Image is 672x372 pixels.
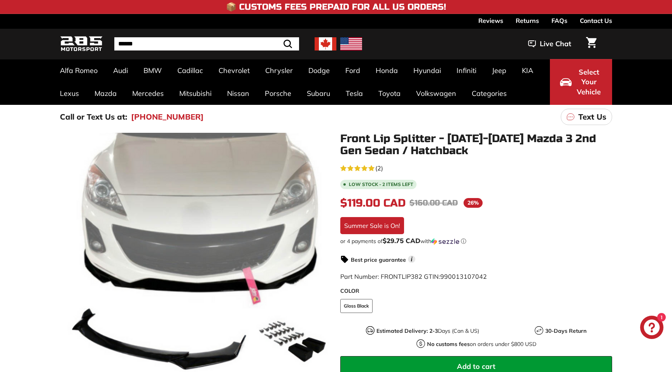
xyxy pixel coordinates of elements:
span: i [408,256,415,263]
p: Text Us [578,111,606,123]
span: Select Your Vehicle [576,67,602,97]
label: COLOR [340,287,612,295]
a: Jeep [484,59,514,82]
p: Days (Can & US) [376,327,479,335]
span: $29.75 CAD [383,236,420,245]
span: 26% [464,198,483,208]
div: or 4 payments of with [340,237,612,245]
a: Mercedes [124,82,171,105]
strong: Estimated Delivery: 2-3 [376,327,438,334]
inbox-online-store-chat: Shopify online store chat [638,316,666,341]
div: Summer Sale is On! [340,217,404,234]
a: Nissan [219,82,257,105]
a: Reviews [478,14,503,27]
span: Low stock - 2 items left [349,182,413,187]
strong: 30-Days Return [545,327,586,334]
a: Audi [105,59,136,82]
a: Chrysler [257,59,301,82]
span: Part Number: FRONTLIP382 GTIN: [340,273,487,280]
button: Live Chat [518,34,581,54]
span: (2) [375,163,383,173]
div: or 4 payments of$29.75 CADwithSezzle Click to learn more about Sezzle [340,237,612,245]
a: Honda [368,59,406,82]
a: Volkswagen [408,82,464,105]
h4: 📦 Customs Fees Prepaid for All US Orders! [226,2,446,12]
a: Contact Us [580,14,612,27]
img: Logo_285_Motorsport_areodynamics_components [60,35,103,53]
a: Text Us [561,109,612,125]
a: Categories [464,82,514,105]
a: Infiniti [449,59,484,82]
p: on orders under $800 USD [427,340,536,348]
a: Mazda [87,82,124,105]
a: BMW [136,59,170,82]
strong: Best price guarantee [351,256,406,263]
a: Subaru [299,82,338,105]
span: $160.00 CAD [409,198,458,208]
a: Returns [516,14,539,27]
button: Select Your Vehicle [550,59,612,105]
a: [PHONE_NUMBER] [131,111,204,123]
a: 5.0 rating (2 votes) [340,163,612,173]
h1: Front Lip Splitter - [DATE]-[DATE] Mazda 3 2nd Gen Sedan / Hatchback [340,133,612,157]
p: Call or Text Us at: [60,111,127,123]
strong: No customs fees [427,341,470,348]
span: $119.00 CAD [340,196,406,210]
a: Toyota [371,82,408,105]
input: Search [114,37,299,50]
a: Cart [581,31,601,57]
a: Porsche [257,82,299,105]
span: Add to cart [457,362,495,371]
a: Lexus [52,82,87,105]
a: Cadillac [170,59,211,82]
a: Mitsubishi [171,82,219,105]
a: Tesla [338,82,371,105]
a: KIA [514,59,541,82]
a: Alfa Romeo [52,59,105,82]
span: Live Chat [540,39,571,49]
img: Sezzle [431,238,459,245]
a: Dodge [301,59,338,82]
a: Chevrolet [211,59,257,82]
a: FAQs [551,14,567,27]
a: Hyundai [406,59,449,82]
span: 990013107042 [440,273,487,280]
a: Ford [338,59,368,82]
